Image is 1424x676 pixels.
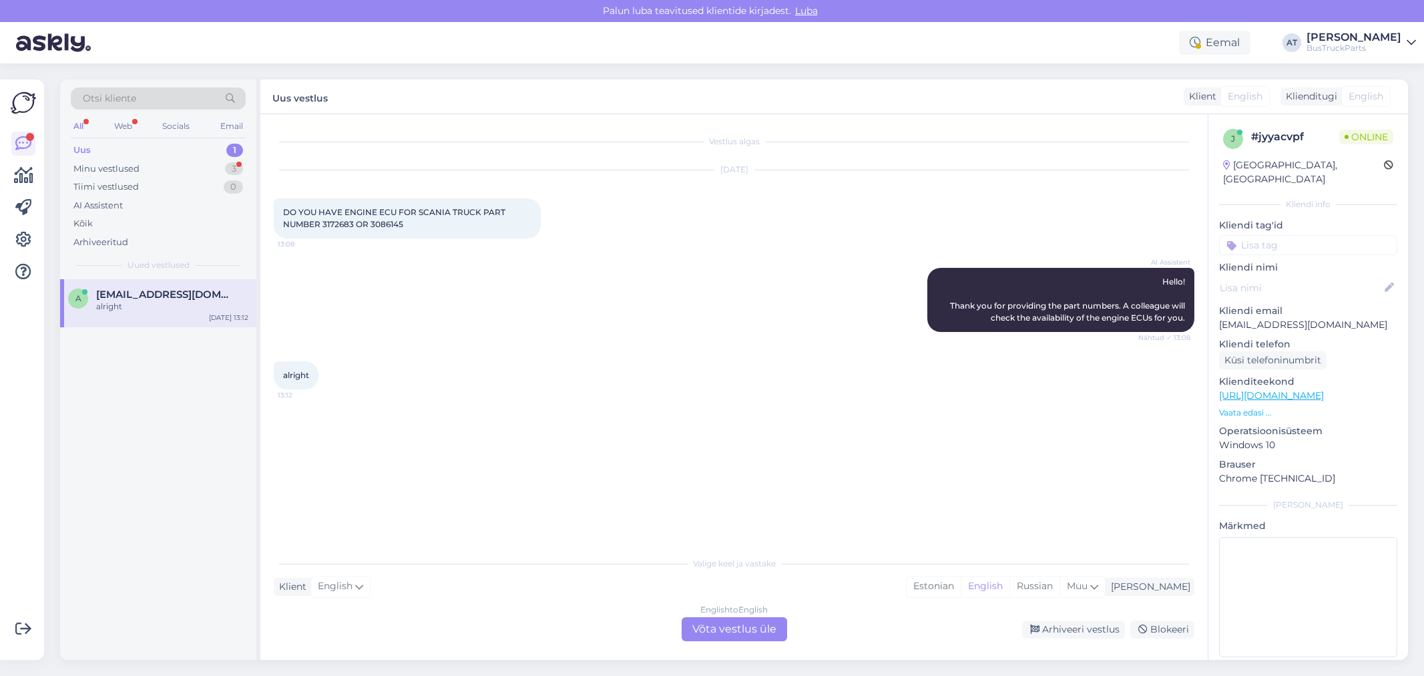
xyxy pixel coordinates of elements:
[278,239,328,249] span: 13:08
[1219,472,1397,486] p: Chrome [TECHNICAL_ID]
[1307,32,1401,43] div: [PERSON_NAME]
[1307,43,1401,53] div: BusTruckParts
[1219,499,1397,511] div: [PERSON_NAME]
[1219,304,1397,318] p: Kliendi email
[1219,261,1397,275] p: Kliendi nimi
[1219,407,1397,419] p: Vaata edasi ...
[1219,218,1397,232] p: Kliendi tag'id
[1349,90,1383,104] span: English
[73,236,128,249] div: Arhiveeritud
[283,370,309,380] span: alright
[1280,90,1337,104] div: Klienditugi
[73,162,140,176] div: Minu vestlused
[274,136,1194,148] div: Vestlus algas
[1140,257,1190,267] span: AI Assistent
[1219,458,1397,472] p: Brauser
[1219,519,1397,533] p: Märkmed
[73,180,139,194] div: Tiimi vestlused
[1219,235,1397,255] input: Lisa tag
[11,90,36,116] img: Askly Logo
[274,558,1194,570] div: Valige keel ja vastake
[71,118,86,135] div: All
[1106,580,1190,594] div: [PERSON_NAME]
[1251,129,1339,145] div: # jyyacvpf
[1219,198,1397,210] div: Kliendi info
[226,144,243,157] div: 1
[1223,158,1384,186] div: [GEOGRAPHIC_DATA], [GEOGRAPHIC_DATA]
[96,301,248,313] div: alright
[73,217,93,230] div: Kõik
[1219,438,1397,452] p: Windows 10
[96,289,235,301] span: altafkhatib23@gmail.com
[1307,32,1416,53] a: [PERSON_NAME]BusTruckParts
[1219,424,1397,438] p: Operatsioonisüsteem
[961,576,1009,597] div: English
[1219,389,1324,401] a: [URL][DOMAIN_NAME]
[1282,33,1301,52] div: AT
[1138,333,1190,343] span: Nähtud ✓ 13:08
[1220,281,1382,295] input: Lisa nimi
[75,293,81,303] span: a
[1228,90,1262,104] span: English
[283,207,507,229] span: DO YOU HAVE ENGINE ECU FOR SCANIA TRUCK PART NUMBER 3172683 OR 3086145
[682,617,787,641] div: Võta vestlus üle
[111,118,135,135] div: Web
[160,118,192,135] div: Socials
[318,579,352,594] span: English
[907,576,961,597] div: Estonian
[224,180,243,194] div: 0
[272,88,328,106] label: Uus vestlus
[73,199,123,212] div: AI Assistent
[1219,375,1397,389] p: Klienditeekond
[1022,621,1125,639] div: Arhiveeri vestlus
[274,164,1194,176] div: [DATE]
[274,580,306,594] div: Klient
[1130,621,1194,639] div: Blokeeri
[1219,318,1397,332] p: [EMAIL_ADDRESS][DOMAIN_NAME]
[209,313,248,323] div: [DATE] 13:12
[83,92,136,106] span: Otsi kliente
[1219,337,1397,351] p: Kliendi telefon
[1179,31,1250,55] div: Eemal
[1339,130,1393,144] span: Online
[278,390,328,400] span: 13:12
[128,259,190,271] span: Uued vestlused
[1184,90,1216,104] div: Klient
[1219,351,1327,369] div: Küsi telefoninumbrit
[1231,134,1235,144] span: j
[73,144,91,157] div: Uus
[1009,576,1059,597] div: Russian
[1067,580,1088,592] span: Muu
[225,162,243,176] div: 3
[218,118,246,135] div: Email
[700,604,768,616] div: English to English
[791,5,822,17] span: Luba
